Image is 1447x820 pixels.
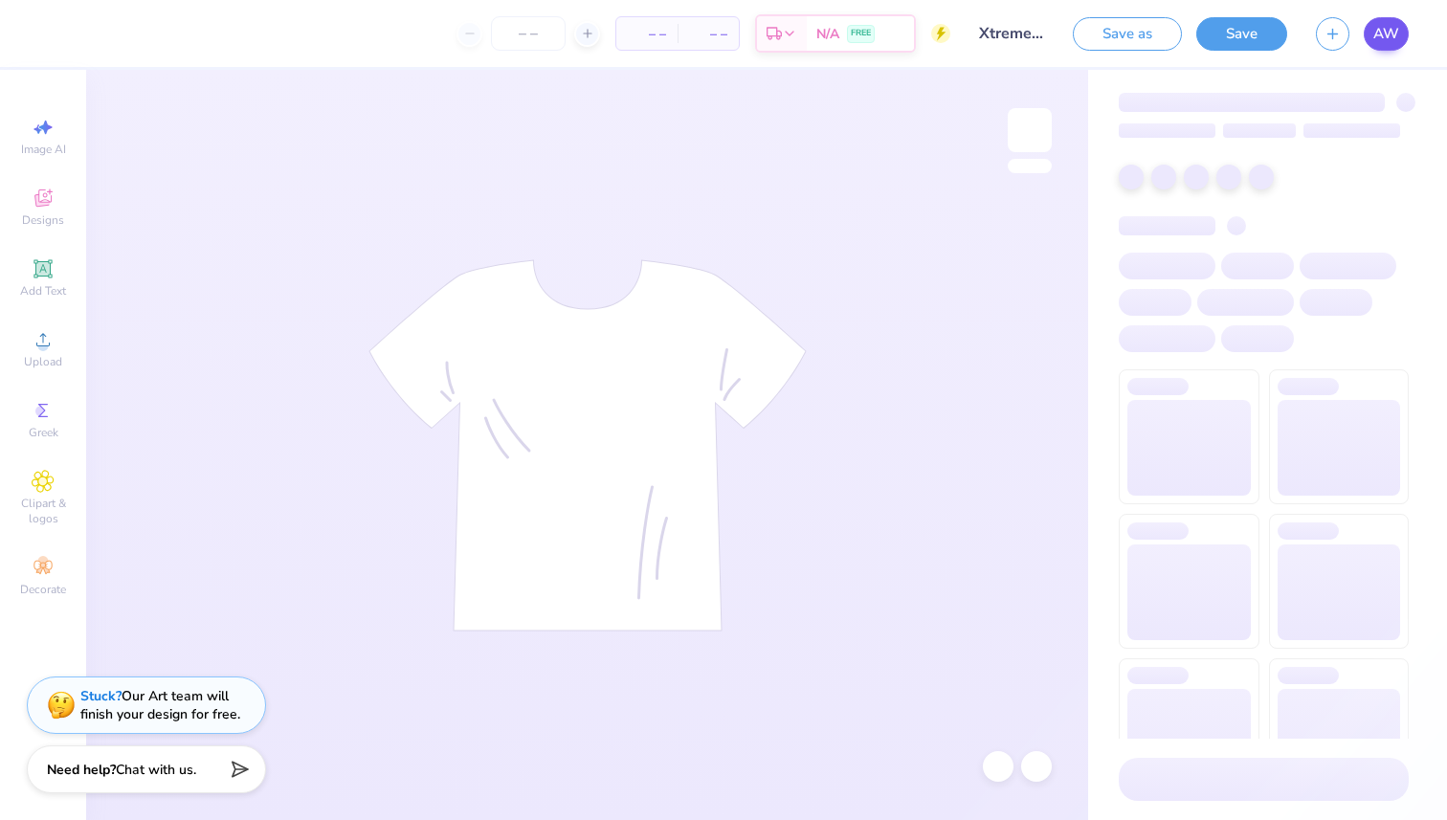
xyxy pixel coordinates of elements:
span: Decorate [20,582,66,597]
button: Save as [1073,17,1182,51]
span: AW [1373,23,1399,45]
span: – – [689,24,727,44]
span: Designs [22,212,64,228]
span: – – [628,24,666,44]
span: Chat with us. [116,761,196,779]
strong: Stuck? [80,687,122,705]
div: Our Art team will finish your design for free. [80,687,240,723]
span: FREE [851,27,871,40]
input: – – [491,16,566,51]
span: Greek [29,425,58,440]
a: AW [1364,17,1409,51]
span: Add Text [20,283,66,299]
span: Image AI [21,142,66,157]
button: Save [1196,17,1287,51]
span: Upload [24,354,62,369]
input: Untitled Design [965,14,1058,53]
span: N/A [816,24,839,44]
img: tee-skeleton.svg [368,259,807,632]
strong: Need help? [47,761,116,779]
span: Clipart & logos [10,496,77,526]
